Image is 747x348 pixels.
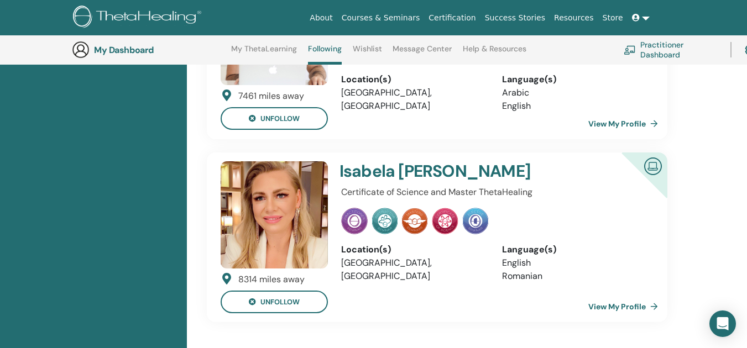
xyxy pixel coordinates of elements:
[341,73,486,86] div: Location(s)
[604,152,667,216] div: Certified Online Instructor
[238,89,304,103] div: 7461 miles away
[424,8,480,28] a: Certification
[221,161,328,268] img: default.jpg
[502,86,647,99] li: Arabic
[238,273,305,286] div: 8314 miles away
[337,8,425,28] a: Courses & Seminars
[588,296,662,318] a: View My Profile
[463,44,526,62] a: Help & Resources
[502,99,647,113] li: English
[393,44,452,62] a: Message Center
[588,113,662,135] a: View My Profile
[94,45,205,55] h3: My Dashboard
[73,6,205,30] img: logo.png
[502,243,647,256] div: Language(s)
[341,256,486,283] li: [GEOGRAPHIC_DATA], [GEOGRAPHIC_DATA]
[305,8,337,28] a: About
[624,45,636,54] img: chalkboard-teacher.svg
[308,44,342,65] a: Following
[72,41,90,59] img: generic-user-icon.jpg
[502,256,647,270] li: English
[502,270,647,283] li: Romanian
[341,243,486,256] div: Location(s)
[339,161,595,181] h4: Isabela [PERSON_NAME]
[480,8,550,28] a: Success Stories
[709,310,736,337] div: Open Intercom Messenger
[598,8,628,28] a: Store
[624,38,717,62] a: Practitioner Dashboard
[550,8,598,28] a: Resources
[341,86,486,113] li: [GEOGRAPHIC_DATA], [GEOGRAPHIC_DATA]
[221,291,328,313] button: unfollow
[231,44,297,62] a: My ThetaLearning
[640,153,666,178] img: Certified Online Instructor
[353,44,382,62] a: Wishlist
[221,107,328,130] button: unfollow
[502,73,647,86] div: Language(s)
[341,186,647,199] p: Certificate of Science and Master ThetaHealing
